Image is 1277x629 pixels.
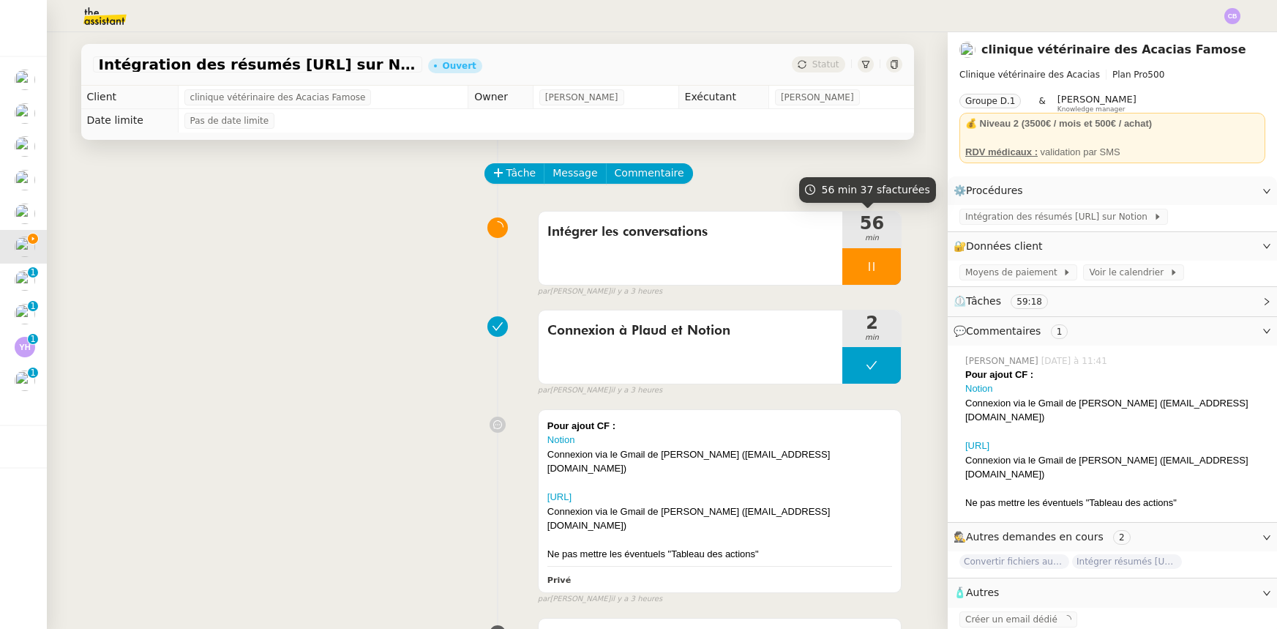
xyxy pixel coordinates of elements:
a: Notion [547,434,575,445]
span: min [842,332,901,344]
td: Owner [468,86,533,109]
img: svg [1224,8,1240,24]
div: 🔐Données client [948,232,1277,261]
span: 56 [842,215,901,232]
span: [PERSON_NAME] [965,354,1041,368]
nz-badge-sup: 1 [28,267,38,278]
span: ⚙️ [954,182,1030,199]
span: Moyens de paiement [965,265,1063,280]
span: Voir le calendrier [1089,265,1169,280]
span: par [538,384,550,397]
img: users%2FUX3d5eFl6eVv5XRpuhmKXfpcWvv1%2Favatar%2Fdownload.jpeg [15,136,35,157]
span: Autres [966,587,999,598]
span: Intégration des résumés [URL] sur Notion [965,209,1153,224]
p: 1 [30,267,36,280]
span: Knowledge manager [1057,105,1126,113]
img: users%2FUX3d5eFl6eVv5XRpuhmKXfpcWvv1%2Favatar%2Fdownload.jpeg [15,237,35,257]
td: Exécutant [678,86,768,109]
u: RDV médicaux : [965,146,1038,157]
span: 🧴 [954,587,999,598]
span: [PERSON_NAME] [781,90,854,105]
div: Connexion via le Gmail de [PERSON_NAME] ([EMAIL_ADDRESS][DOMAIN_NAME]) [547,505,893,533]
span: 🕵️ [954,531,1136,543]
span: Message [553,165,597,182]
div: ⚙️Procédures [948,176,1277,205]
span: Tâches [966,295,1001,307]
span: & [1038,94,1045,113]
span: Intégrer résumés [URL] dans Notion [1072,554,1182,569]
nz-tag: Groupe D.1 [959,94,1021,108]
a: [URL] [965,440,989,451]
span: 56 min 37 s [822,184,930,196]
span: Autres demandes en cours [966,531,1104,543]
span: Pas de date limite [190,113,269,128]
img: users%2FW4OQjB9BRtYK2an7yusO0WsYLsD3%2Favatar%2F28027066-518b-424c-8476-65f2e549ac29 [15,204,35,224]
span: [DATE] à 11:41 [1041,354,1110,368]
nz-tag: 2 [1113,530,1131,545]
img: users%2FUX3d5eFl6eVv5XRpuhmKXfpcWvv1%2Favatar%2Fdownload.jpeg [15,170,35,190]
span: min [842,232,901,245]
span: Commentaires [966,325,1041,337]
span: facturées [882,184,930,196]
span: Plan Pro [1112,70,1147,80]
span: clinique vétérinaire des Acacias Famose [190,90,366,105]
span: Clinique vétérinaire des Acacias [959,70,1100,80]
span: ⏲️ [954,295,1060,307]
p: 1 [30,368,36,381]
small: [PERSON_NAME] [538,384,662,397]
span: Données client [966,240,1043,252]
span: Tâche [506,165,536,182]
strong: Pour ajout CF : [547,420,615,431]
span: Intégrer les conversations [547,221,834,243]
app-user-label: Knowledge manager [1057,94,1136,113]
small: [PERSON_NAME] [538,286,662,298]
strong: 💰 Niveau 2 (3500€ / mois et 500€ / achat) [965,118,1152,129]
span: Commentaire [615,165,684,182]
a: clinique vétérinaire des Acacias Famose [981,42,1246,56]
span: Procédures [966,185,1023,196]
td: Date limite [81,109,179,133]
td: Client [81,86,179,109]
div: ⏲️Tâches 59:18 [948,287,1277,316]
img: users%2F7nLfdXEOePNsgCtodsK58jnyGKv1%2Favatar%2FIMG_1682.jpeg [15,304,35,324]
button: Message [544,163,606,184]
p: 1 [30,334,36,347]
nz-badge-sup: 1 [28,301,38,311]
div: Ne pas mettre les éventuels "Tableau des actions" [547,547,893,562]
nz-badge-sup: 1 [28,334,38,344]
div: Connexion via le Gmail de [PERSON_NAME] ([EMAIL_ADDRESS][DOMAIN_NAME]) [547,447,893,476]
span: Convertir fichiers audio en tâches Evernote [959,554,1069,569]
span: 500 [1147,70,1164,80]
div: 💬Commentaires 1 [948,317,1277,346]
span: il y a 3 heures [610,286,662,298]
nz-tag: 1 [1051,324,1068,339]
div: Connexion via le Gmail de [PERSON_NAME] ([EMAIL_ADDRESS][DOMAIN_NAME]) [965,453,1265,482]
span: 2 [842,314,901,332]
p: 1 [30,301,36,314]
a: [URL] [547,491,572,502]
img: users%2FC9SBsJ0duuaSgpQFj5LgoEX8n0o2%2Favatar%2Fec9d51b8-9413-4189-adfb-7be4d8c96a3c [15,371,35,391]
span: 🔐 [954,238,1049,255]
img: users%2FUX3d5eFl6eVv5XRpuhmKXfpcWvv1%2Favatar%2Fdownload.jpeg [959,42,975,58]
span: il y a 3 heures [610,593,662,606]
img: svg [15,337,35,357]
div: 🕵️Autres demandes en cours 2 [948,523,1277,551]
button: Commentaire [606,163,693,184]
nz-badge-sup: 1 [28,368,38,378]
span: [PERSON_NAME] [1057,94,1136,105]
span: Statut [812,59,839,70]
span: 💬 [954,325,1074,337]
div: validation par SMS [965,145,1259,160]
div: Connexion via le Gmail de [PERSON_NAME] ([EMAIL_ADDRESS][DOMAIN_NAME]) [965,396,1265,425]
strong: Pour ajout CF : [965,369,1033,380]
img: users%2F1PNv5soDtMeKgnH5onPMHqwjzQn1%2Favatar%2Fd0f44614-3c2d-49b8-95e9-0356969fcfd1 [15,270,35,291]
span: Connexion à Plaud et Notion [547,320,834,342]
span: Intégration des résumés [URL] sur Notion - [DATE] [99,57,416,72]
span: [PERSON_NAME] [545,90,618,105]
a: Notion [965,383,993,394]
span: Créer un email dédié [965,614,1057,625]
small: [PERSON_NAME] [538,593,662,606]
div: Ne pas mettre les éventuels "Tableau des actions" [965,496,1265,510]
span: il y a 3 heures [610,384,662,397]
nz-tag: 59:18 [1011,294,1048,309]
